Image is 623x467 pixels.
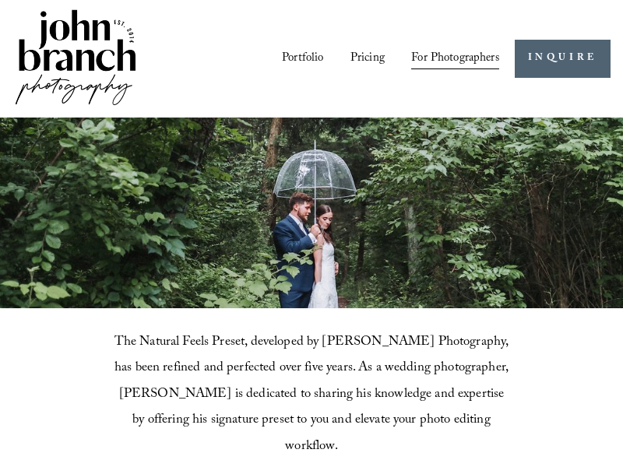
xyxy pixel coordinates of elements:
[12,6,139,111] img: John Branch IV Photography
[515,40,611,78] a: INQUIRE
[350,46,385,72] a: Pricing
[282,46,323,72] a: Portfolio
[411,47,499,71] span: For Photographers
[114,332,512,458] span: The Natural Feels Preset, developed by [PERSON_NAME] Photography, has been refined and perfected ...
[411,46,499,72] a: folder dropdown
